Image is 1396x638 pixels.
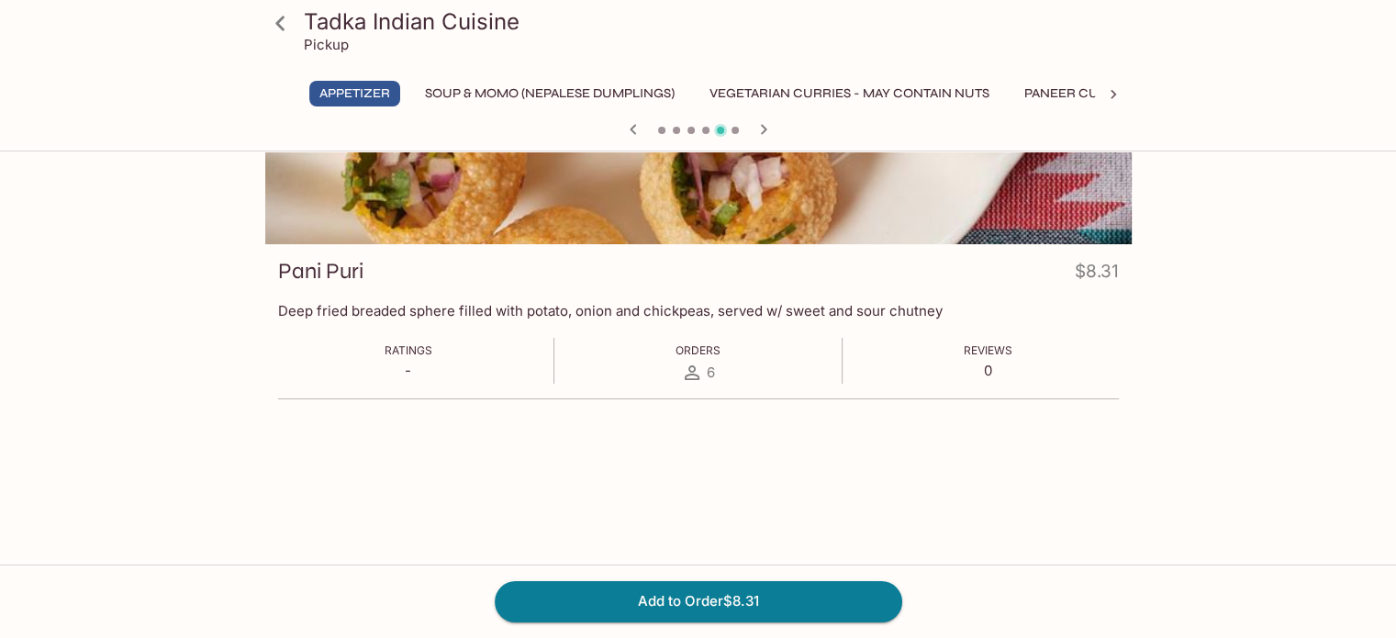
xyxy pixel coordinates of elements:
span: 6 [707,364,715,381]
button: Appetizer [309,81,400,106]
h3: Tadka Indian Cuisine [304,7,1124,36]
button: Soup & Momo (Nepalese Dumplings) [415,81,685,106]
span: Ratings [385,343,432,357]
button: Vegetarian Curries - may contain nuts [699,81,1000,106]
span: Orders [676,343,720,357]
span: Reviews [964,343,1012,357]
p: 0 [964,362,1012,379]
p: Deep fried breaded sphere filled with potato, onion and chickpeas, served w/ sweet and sour chutney [278,302,1119,319]
button: Add to Order$8.31 [495,581,902,621]
h3: Pani Puri [278,257,363,285]
h4: $8.31 [1075,257,1119,293]
p: Pickup [304,36,349,53]
p: - [385,362,432,379]
div: Pani Puri [265,1,1132,244]
button: Paneer Curries [1014,81,1146,106]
